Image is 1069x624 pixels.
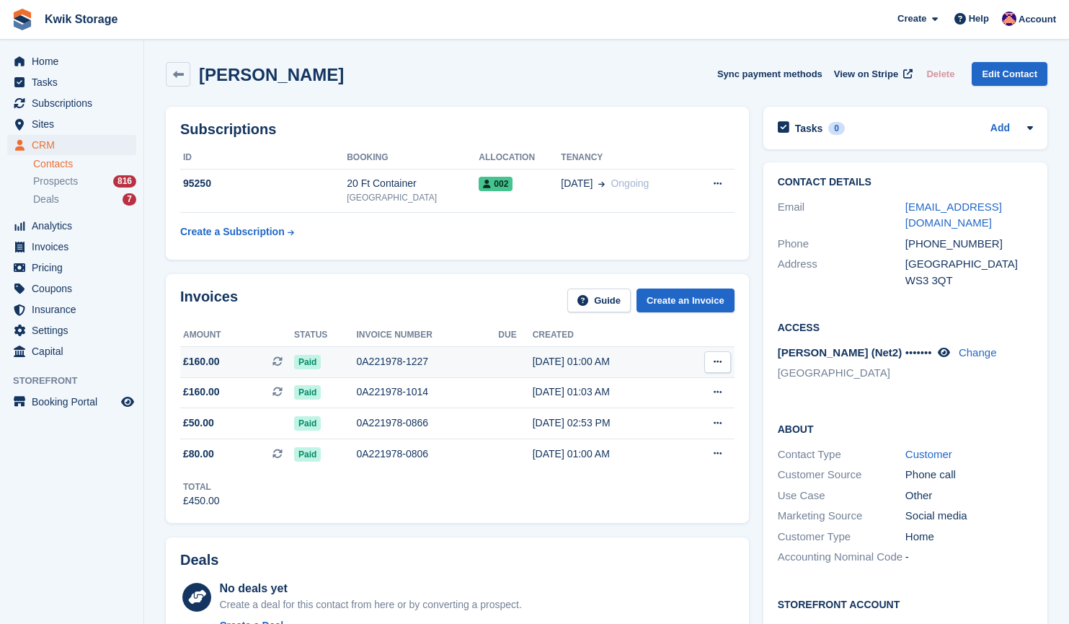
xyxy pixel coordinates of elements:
th: Invoice number [356,324,498,347]
span: [DATE] [561,176,593,191]
button: Delete [921,62,960,86]
th: ID [180,146,347,170]
a: Customer [905,448,952,460]
div: 0A221978-0806 [356,447,498,462]
span: Account [1019,12,1056,27]
div: Total [183,480,220,493]
div: Accounting Nominal Code [778,549,905,566]
a: Edit Contact [972,62,1047,86]
th: Status [294,324,356,347]
div: [GEOGRAPHIC_DATA] [347,191,479,204]
span: Ongoing [611,177,649,189]
a: menu [7,299,136,320]
h2: Invoices [180,289,238,312]
span: Deals [33,193,59,206]
a: Guide [567,289,631,312]
div: Customer Type [778,529,905,545]
div: Home [905,529,1033,545]
button: Sync payment methods [717,62,822,86]
div: Email [778,199,905,232]
div: £450.00 [183,493,220,509]
span: Paid [294,416,321,431]
th: Allocation [479,146,561,170]
div: 0A221978-1227 [356,354,498,369]
span: £160.00 [183,384,220,400]
div: Create a Subscription [180,224,285,240]
span: ••••••• [905,346,932,359]
a: Contacts [33,157,136,171]
span: Sites [32,114,118,134]
a: menu [7,237,136,257]
a: Deals 7 [33,192,136,207]
h2: Subscriptions [180,121,735,138]
div: 7 [123,193,136,206]
div: [GEOGRAPHIC_DATA] [905,256,1033,273]
div: [PHONE_NUMBER] [905,236,1033,252]
a: Preview store [119,393,136,410]
a: menu [7,258,136,278]
span: Analytics [32,216,118,236]
img: Jade Stanley [1002,12,1016,26]
div: Phone [778,236,905,252]
span: Settings [32,320,118,340]
span: Home [32,51,118,71]
a: [EMAIL_ADDRESS][DOMAIN_NAME] [905,201,1002,229]
div: No deals yet [219,580,521,597]
div: Address [778,256,905,289]
span: Prospects [33,175,78,188]
a: Prospects 816 [33,174,136,189]
span: £160.00 [183,354,220,369]
span: CRM [32,135,118,155]
a: menu [7,93,136,113]
h2: Contact Details [778,177,1033,188]
div: [DATE] 02:53 PM [533,416,678,431]
div: [DATE] 01:00 AM [533,354,678,369]
span: Subscriptions [32,93,118,113]
div: 816 [113,175,136,188]
div: Phone call [905,467,1033,483]
span: 002 [479,177,513,191]
span: Coupons [32,278,118,299]
div: 0A221978-1014 [356,384,498,400]
th: Booking [347,146,479,170]
div: 20 Ft Container [347,176,479,191]
a: Add [990,120,1010,137]
th: Due [498,324,532,347]
h2: Storefront Account [778,597,1033,611]
span: Paid [294,447,321,462]
span: Insurance [32,299,118,320]
a: Create an Invoice [636,289,735,312]
th: Created [533,324,678,347]
div: 0 [828,122,845,135]
span: Create [897,12,926,26]
span: [PERSON_NAME] (Net2) [778,346,902,359]
span: Storefront [13,374,143,388]
div: [DATE] 01:03 AM [533,384,678,400]
span: Paid [294,355,321,369]
th: Amount [180,324,294,347]
span: Help [969,12,989,26]
h2: Tasks [795,122,823,135]
div: Use Case [778,488,905,504]
span: Capital [32,341,118,361]
span: £50.00 [183,416,214,431]
div: - [905,549,1033,566]
div: Marketing Source [778,508,905,524]
a: menu [7,392,136,412]
a: Kwik Storage [39,7,123,31]
div: Contact Type [778,447,905,463]
img: stora-icon-8386f47178a22dfd0bd8f6a31ec36ba5ce8667c1dd55bd0f319d3a0aa187defe.svg [12,9,33,30]
div: 95250 [180,176,347,191]
div: WS3 3QT [905,273,1033,289]
div: 0A221978-0866 [356,416,498,431]
h2: [PERSON_NAME] [199,65,344,84]
a: menu [7,341,136,361]
li: [GEOGRAPHIC_DATA] [778,365,905,382]
span: View on Stripe [834,67,898,82]
span: Tasks [32,72,118,92]
h2: Access [778,320,1033,334]
a: menu [7,320,136,340]
div: Other [905,488,1033,504]
span: Paid [294,385,321,400]
div: Social media [905,508,1033,524]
